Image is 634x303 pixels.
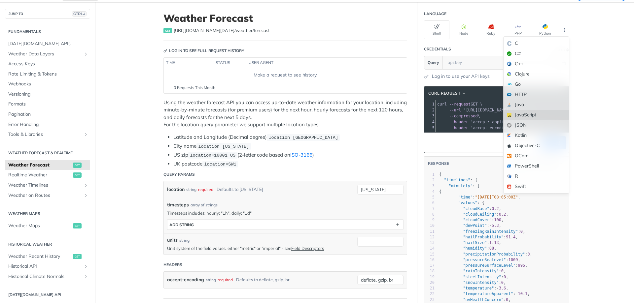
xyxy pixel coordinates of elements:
[73,223,82,228] span: get
[8,172,71,178] span: Realtime Weather
[501,269,504,273] span: 0
[439,240,501,245] span: : ,
[428,160,449,167] button: RESPONSE
[492,223,499,228] span: 5.3
[471,126,556,130] span: 'accept-encoding: deflate, gzip, br'
[439,212,509,217] span: : ,
[437,120,535,124] span: \
[449,184,473,188] span: "minutely"
[424,240,435,246] div: 13
[439,184,480,188] span: : [
[424,280,435,286] div: 20
[173,160,407,168] li: UK postcode
[83,51,88,57] button: Show subpages for Weather Data Layers
[291,246,324,251] a: Field Descriptors
[504,130,569,140] div: Kotlin
[174,27,270,34] span: https://api.tomorrow.io/v4/weather/forecast
[428,90,460,96] span: cURL Request
[424,217,435,223] div: 9
[439,178,477,182] span: : {
[5,292,90,298] h2: [DATE][DOMAIN_NAME] API
[167,245,354,251] p: Unit system of the field values, either "metric" or "imperial" - see
[471,120,533,124] span: 'accept: application/json'
[424,119,436,125] div: 4
[8,101,88,107] span: Formats
[163,99,407,129] p: Using the weather forecast API you can access up-to-date weather information for your location, i...
[72,11,87,16] span: CTRL-/
[444,178,470,182] span: "timelines"
[437,108,528,112] span: \
[169,222,194,227] div: ADD string
[504,140,569,151] div: Objective-C
[439,291,530,296] span: : ,
[439,206,501,211] span: : ,
[424,246,435,251] div: 14
[515,291,518,296] span: -
[504,161,569,171] div: PowerShell
[504,100,569,110] div: Java
[174,85,215,91] span: 0 Requests This Month
[163,48,244,54] div: Log in to see full request history
[83,132,88,137] button: Show subpages for Tools & Libraries
[475,195,518,199] span: "[DATE]T08:05:00Z"
[173,142,407,150] li: City name
[463,286,494,290] span: "temperature"
[424,252,435,257] div: 15
[504,151,569,161] div: OCaml
[424,20,449,39] button: Shell
[437,102,482,106] span: GET \
[424,172,435,177] div: 1
[424,286,435,291] div: 21
[439,172,441,177] span: {
[504,38,569,48] div: C
[439,223,501,228] span: : ,
[424,46,451,52] div: Credentials
[499,286,506,290] span: 3.6
[424,183,435,189] div: 3
[437,102,447,106] span: curl
[8,253,71,260] span: Weather Recent History
[206,275,216,285] div: string
[449,120,468,124] span: --header
[439,229,525,234] span: : ,
[504,89,569,100] div: HTTP
[8,111,88,118] span: Pagination
[458,200,477,205] span: "values"
[8,121,88,128] span: Error Handling
[8,61,88,67] span: Access Keys
[458,195,473,199] span: "time"
[451,20,476,39] button: Node
[424,257,435,263] div: 16
[163,12,407,24] h1: Weather Forecast
[492,206,499,211] span: 0.2
[463,269,499,273] span: "rainIntensity"
[236,275,290,285] div: Defaults to deflate, gzip, br
[213,58,246,68] th: status
[424,212,435,217] div: 8
[164,58,213,68] th: time
[424,189,435,195] div: 4
[463,246,487,251] span: "humidity"
[439,189,441,194] span: {
[463,291,513,296] span: "temperatureApparent"
[518,291,527,296] span: 10.1
[424,200,435,206] div: 6
[8,51,82,57] span: Weather Data Layers
[8,41,88,47] span: [DATE][DOMAIN_NAME] APIs
[505,20,531,39] button: PHP
[5,241,90,247] h2: Historical Weather
[424,113,436,119] div: 3
[439,200,484,205] span: : {
[198,144,249,149] span: location=[US_STATE]
[186,185,196,194] div: string
[166,72,404,78] div: Make a request to see history.
[5,191,90,200] a: Weather on RoutesShow subpages for Weather on Routes
[504,69,569,79] div: Clojure
[506,297,508,302] span: 0
[499,212,506,217] span: 0.2
[444,56,560,69] input: apikey
[83,274,88,279] button: Show subpages for Historical Climate Normals
[424,195,435,200] div: 5
[424,263,435,268] div: 17
[83,183,88,188] button: Show subpages for Weather Timelines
